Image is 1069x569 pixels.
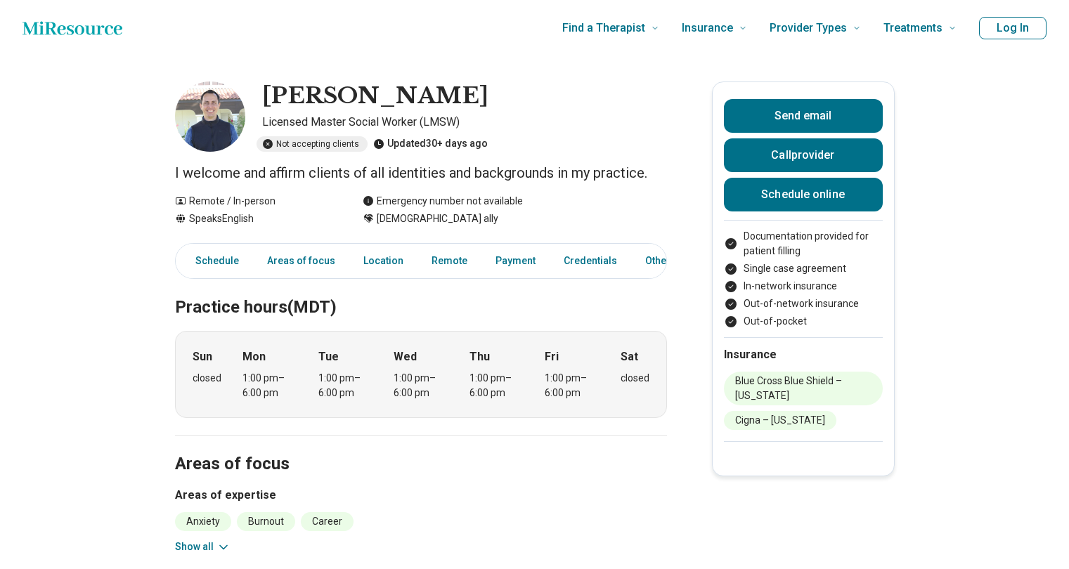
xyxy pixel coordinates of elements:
strong: Tue [318,348,339,365]
span: Treatments [883,18,942,38]
strong: Thu [469,348,490,365]
strong: Sun [193,348,212,365]
a: Credentials [555,247,626,275]
div: Remote / In-person [175,194,335,209]
button: Show all [175,539,231,554]
div: Not accepting clients [257,136,368,152]
li: In-network insurance [724,279,883,294]
span: Insurance [682,18,733,38]
strong: Fri [545,348,559,365]
span: [DEMOGRAPHIC_DATA] ally [377,211,498,226]
a: Remote [423,247,476,275]
a: Home page [22,14,122,42]
div: 1:00 pm – 6:00 pm [318,371,372,400]
p: I welcome and affirm clients of all identities and backgrounds in my practice. [175,163,667,183]
span: Find a Therapist [562,18,645,38]
li: Burnout [237,512,295,531]
div: closed [193,371,221,386]
div: closed [621,371,649,386]
div: Updated 30+ days ago [373,136,488,152]
ul: Payment options [724,229,883,329]
li: Cigna – [US_STATE] [724,411,836,430]
h3: Areas of expertise [175,487,667,504]
a: Schedule online [724,178,883,211]
a: Location [355,247,412,275]
h2: Insurance [724,346,883,363]
div: When does the program meet? [175,331,667,418]
p: Licensed Master Social Worker (LMSW) [262,114,667,131]
span: Provider Types [770,18,847,38]
a: Other [637,247,687,275]
a: Payment [487,247,544,275]
button: Send email [724,99,883,133]
li: Anxiety [175,512,231,531]
li: Out-of-network insurance [724,296,883,311]
div: Emergency number not available [363,194,523,209]
img: Andrew McGrevy, Licensed Master Social Worker (LMSW) [175,81,245,152]
div: 1:00 pm – 6:00 pm [394,371,448,400]
li: Out-of-pocket [724,314,883,329]
div: 1:00 pm – 6:00 pm [242,371,297,400]
div: Speaks English [175,211,335,226]
div: 1:00 pm – 6:00 pm [545,371,599,400]
strong: Mon [242,348,266,365]
h1: [PERSON_NAME] [262,81,488,111]
h2: Areas of focus [175,419,667,476]
h2: Practice hours (MDT) [175,262,667,320]
div: 1:00 pm – 6:00 pm [469,371,524,400]
strong: Wed [394,348,417,365]
button: Callprovider [724,138,883,172]
a: Areas of focus [259,247,344,275]
li: Single case agreement [724,261,883,276]
button: Log In [979,17,1047,39]
li: Documentation provided for patient filling [724,229,883,259]
strong: Sat [621,348,638,365]
a: Schedule [179,247,247,275]
li: Blue Cross Blue Shield – [US_STATE] [724,372,883,405]
li: Career [301,512,354,531]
